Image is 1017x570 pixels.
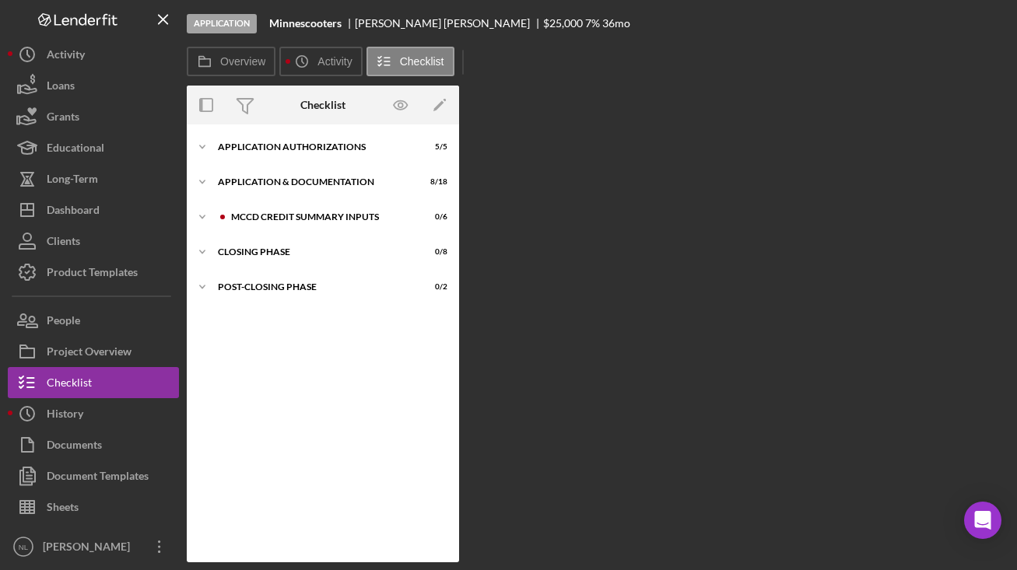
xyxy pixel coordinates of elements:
button: Clients [8,226,179,257]
button: Overview [187,47,275,76]
button: Grants [8,101,179,132]
label: Checklist [400,55,444,68]
div: Checklist [47,367,92,402]
div: Closing Phase [218,247,409,257]
div: Activity [47,39,85,74]
button: Educational [8,132,179,163]
button: Product Templates [8,257,179,288]
div: Project Overview [47,336,132,371]
button: Activity [279,47,362,76]
button: Document Templates [8,460,179,491]
div: Application Authorizations [218,142,409,152]
label: Activity [317,55,352,68]
div: Sheets [47,491,79,526]
div: Loans [47,70,75,105]
button: NL[PERSON_NAME] [8,531,179,562]
div: 7 % [585,17,600,30]
div: Open Intercom Messenger [964,502,1001,539]
div: 8 / 18 [419,177,447,187]
text: NL [19,543,29,551]
div: 0 / 2 [419,282,447,292]
div: MCCD Credit Summary Inputs [231,212,409,222]
label: Overview [220,55,265,68]
div: [PERSON_NAME] [39,531,140,566]
div: Checklist [300,99,345,111]
button: Project Overview [8,336,179,367]
div: History [47,398,83,433]
div: Application & Documentation [218,177,409,187]
div: Educational [47,132,104,167]
div: Clients [47,226,80,261]
button: Long-Term [8,163,179,194]
div: People [47,305,80,340]
button: History [8,398,179,429]
button: Checklist [8,367,179,398]
div: 5 / 5 [419,142,447,152]
button: Activity [8,39,179,70]
button: Loans [8,70,179,101]
span: $25,000 [543,16,583,30]
div: Product Templates [47,257,138,292]
div: Dashboard [47,194,100,229]
div: Long-Term [47,163,98,198]
div: Documents [47,429,102,464]
div: Grants [47,101,79,136]
button: Dashboard [8,194,179,226]
button: Documents [8,429,179,460]
div: 0 / 8 [419,247,447,257]
div: 0 / 6 [419,212,447,222]
button: People [8,305,179,336]
div: 36 mo [602,17,630,30]
div: Document Templates [47,460,149,495]
div: [PERSON_NAME] [PERSON_NAME] [355,17,543,30]
button: Sheets [8,491,179,523]
div: Post-Closing Phase [218,282,409,292]
button: Checklist [366,47,454,76]
div: Application [187,14,257,33]
b: Minnescooters [269,17,342,30]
